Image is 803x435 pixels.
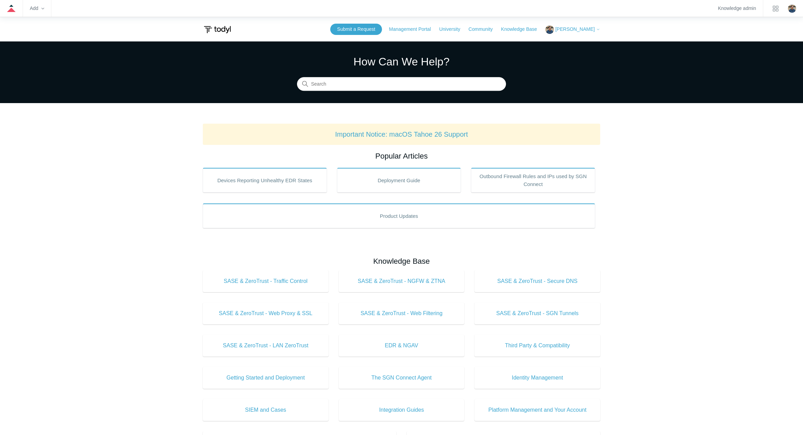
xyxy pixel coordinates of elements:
[474,302,600,324] a: SASE & ZeroTrust - SGN Tunnels
[213,309,318,318] span: SASE & ZeroTrust - Web Proxy & SSL
[30,7,44,10] zd-hc-trigger: Add
[485,309,590,318] span: SASE & ZeroTrust - SGN Tunnels
[349,406,454,414] span: Integration Guides
[485,406,590,414] span: Platform Management and Your Account
[339,302,465,324] a: SASE & ZeroTrust - Web Filtering
[203,367,329,389] a: Getting Started and Deployment
[203,203,595,228] a: Product Updates
[485,277,590,285] span: SASE & ZeroTrust - Secure DNS
[545,25,600,34] button: [PERSON_NAME]
[469,26,500,33] a: Community
[439,26,467,33] a: University
[471,168,595,192] a: Outbound Firewall Rules and IPs used by SGN Connect
[474,335,600,357] a: Third Party & Compatibility
[485,341,590,350] span: Third Party & Compatibility
[474,270,600,292] a: SASE & ZeroTrust - Secure DNS
[213,406,318,414] span: SIEM and Cases
[788,4,796,13] img: user avatar
[389,26,438,33] a: Management Portal
[349,341,454,350] span: EDR & NGAV
[335,130,468,138] a: Important Notice: macOS Tahoe 26 Support
[203,335,329,357] a: SASE & ZeroTrust - LAN ZeroTrust
[339,335,465,357] a: EDR & NGAV
[474,367,600,389] a: Identity Management
[203,302,329,324] a: SASE & ZeroTrust - Web Proxy & SSL
[501,26,544,33] a: Knowledge Base
[349,374,454,382] span: The SGN Connect Agent
[203,399,329,421] a: SIEM and Cases
[485,374,590,382] span: Identity Management
[203,23,232,36] img: Todyl Support Center Help Center home page
[555,26,595,32] span: [PERSON_NAME]
[349,277,454,285] span: SASE & ZeroTrust - NGFW & ZTNA
[337,168,461,192] a: Deployment Guide
[339,270,465,292] a: SASE & ZeroTrust - NGFW & ZTNA
[474,399,600,421] a: Platform Management and Your Account
[788,4,796,13] zd-hc-trigger: Click your profile icon to open the profile menu
[203,150,600,162] h2: Popular Articles
[330,24,382,35] a: Submit a Request
[203,168,327,192] a: Devices Reporting Unhealthy EDR States
[349,309,454,318] span: SASE & ZeroTrust - Web Filtering
[339,367,465,389] a: The SGN Connect Agent
[297,53,506,70] h1: How Can We Help?
[213,374,318,382] span: Getting Started and Deployment
[339,399,465,421] a: Integration Guides
[213,277,318,285] span: SASE & ZeroTrust - Traffic Control
[718,7,756,10] a: Knowledge admin
[213,341,318,350] span: SASE & ZeroTrust - LAN ZeroTrust
[203,270,329,292] a: SASE & ZeroTrust - Traffic Control
[297,77,506,91] input: Search
[203,256,600,267] h2: Knowledge Base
